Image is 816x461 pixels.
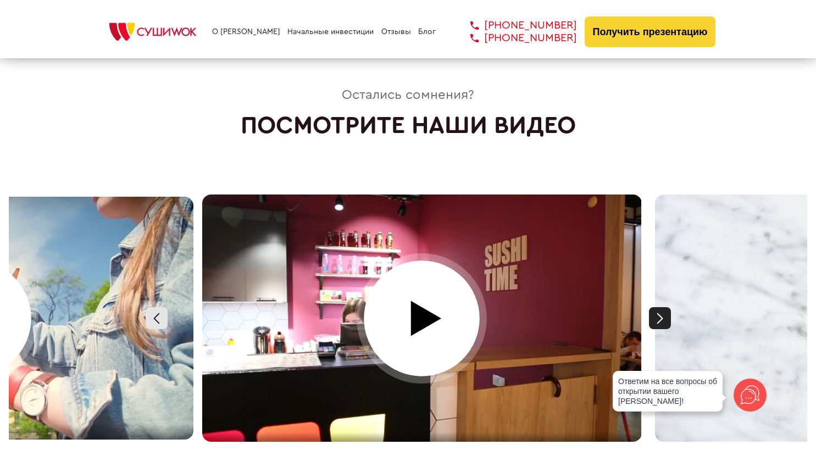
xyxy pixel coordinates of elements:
[381,27,411,36] a: Отзывы
[585,16,716,47] button: Получить презентацию
[287,27,374,36] a: Начальные инвестиции
[454,19,577,32] a: [PHONE_NUMBER]
[212,27,280,36] a: О [PERSON_NAME]
[454,32,577,45] a: [PHONE_NUMBER]
[9,88,807,103] span: Остались сомнения?
[101,20,205,44] img: СУШИWOK
[9,112,807,140] h2: Посмотрите наши видео
[613,371,723,412] div: Ответим на все вопросы об открытии вашего [PERSON_NAME]!
[418,27,436,36] a: Блог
